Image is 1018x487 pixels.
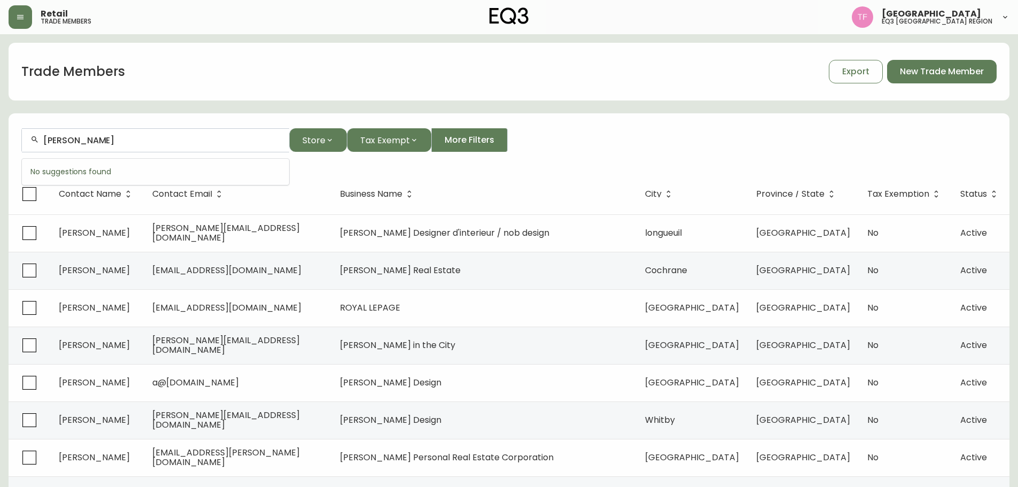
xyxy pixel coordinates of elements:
span: Active [960,302,987,314]
button: Store [289,128,347,152]
button: More Filters [431,128,508,152]
span: [PERSON_NAME][EMAIL_ADDRESS][DOMAIN_NAME] [152,409,300,431]
span: Business Name [340,189,416,199]
span: [PERSON_NAME] [59,227,130,239]
span: [PERSON_NAME] Designer d'interieur / nob design [340,227,549,239]
span: New Trade Member [900,66,984,78]
span: a@[DOMAIN_NAME] [152,376,239,389]
span: Contact Email [152,191,212,197]
span: [PERSON_NAME] in the City [340,339,455,351]
h1: Trade Members [21,63,125,81]
span: longueuil [645,227,682,239]
span: Active [960,414,987,426]
span: [PERSON_NAME] [59,414,130,426]
span: [GEOGRAPHIC_DATA] [756,227,850,239]
span: No [867,227,879,239]
button: New Trade Member [887,60,997,83]
span: Business Name [340,191,402,197]
span: [PERSON_NAME] Real Estate [340,264,461,276]
span: [PERSON_NAME] [59,451,130,463]
span: Contact Name [59,191,121,197]
span: [GEOGRAPHIC_DATA] [645,376,739,389]
span: Retail [41,10,68,18]
span: Tax Exemption [867,191,929,197]
span: [GEOGRAPHIC_DATA] [756,339,850,351]
span: [PERSON_NAME] [59,264,130,276]
button: Export [829,60,883,83]
span: Export [842,66,869,78]
img: 971393357b0bdd4f0581b88529d406f6 [852,6,873,28]
span: [GEOGRAPHIC_DATA] [756,376,850,389]
span: City [645,189,675,199]
span: [GEOGRAPHIC_DATA] [645,302,739,314]
span: [PERSON_NAME] Personal Real Estate Corporation [340,451,554,463]
span: [GEOGRAPHIC_DATA] [756,451,850,463]
img: logo [489,7,529,25]
div: No suggestions found [22,159,289,185]
span: Store [302,134,325,147]
button: Tax Exempt [347,128,431,152]
span: Whitby [645,414,675,426]
span: [GEOGRAPHIC_DATA] [756,264,850,276]
h5: trade members [41,18,91,25]
span: Active [960,376,987,389]
span: [GEOGRAPHIC_DATA] [645,451,739,463]
span: No [867,264,879,276]
span: Active [960,227,987,239]
span: Cochrane [645,264,687,276]
span: [EMAIL_ADDRESS][DOMAIN_NAME] [152,264,301,276]
span: [PERSON_NAME] [59,376,130,389]
span: Status [960,191,987,197]
span: No [867,451,879,463]
input: Search [43,135,281,145]
span: [PERSON_NAME] Design [340,376,441,389]
span: No [867,376,879,389]
span: Province / State [756,189,838,199]
span: More Filters [445,134,494,146]
span: Contact Name [59,189,135,199]
h5: eq3 [GEOGRAPHIC_DATA] region [882,18,992,25]
span: [PERSON_NAME][EMAIL_ADDRESS][DOMAIN_NAME] [152,222,300,244]
span: [PERSON_NAME] [59,302,130,314]
span: [PERSON_NAME][EMAIL_ADDRESS][DOMAIN_NAME] [152,334,300,356]
span: [PERSON_NAME] Design [340,414,441,426]
span: [GEOGRAPHIC_DATA] [756,414,850,426]
span: [PERSON_NAME] [59,339,130,351]
span: Contact Email [152,189,226,199]
span: No [867,414,879,426]
span: Status [960,189,1001,199]
span: ROYAL LEPAGE [340,302,400,314]
span: Province / State [756,191,825,197]
span: City [645,191,662,197]
span: [GEOGRAPHIC_DATA] [756,302,850,314]
span: Active [960,451,987,463]
span: [GEOGRAPHIC_DATA] [882,10,981,18]
span: [EMAIL_ADDRESS][DOMAIN_NAME] [152,302,301,314]
span: Tax Exemption [867,189,943,199]
span: Active [960,339,987,351]
span: No [867,302,879,314]
span: No [867,339,879,351]
span: Active [960,264,987,276]
span: [EMAIL_ADDRESS][PERSON_NAME][DOMAIN_NAME] [152,446,300,468]
span: [GEOGRAPHIC_DATA] [645,339,739,351]
span: Tax Exempt [360,134,410,147]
